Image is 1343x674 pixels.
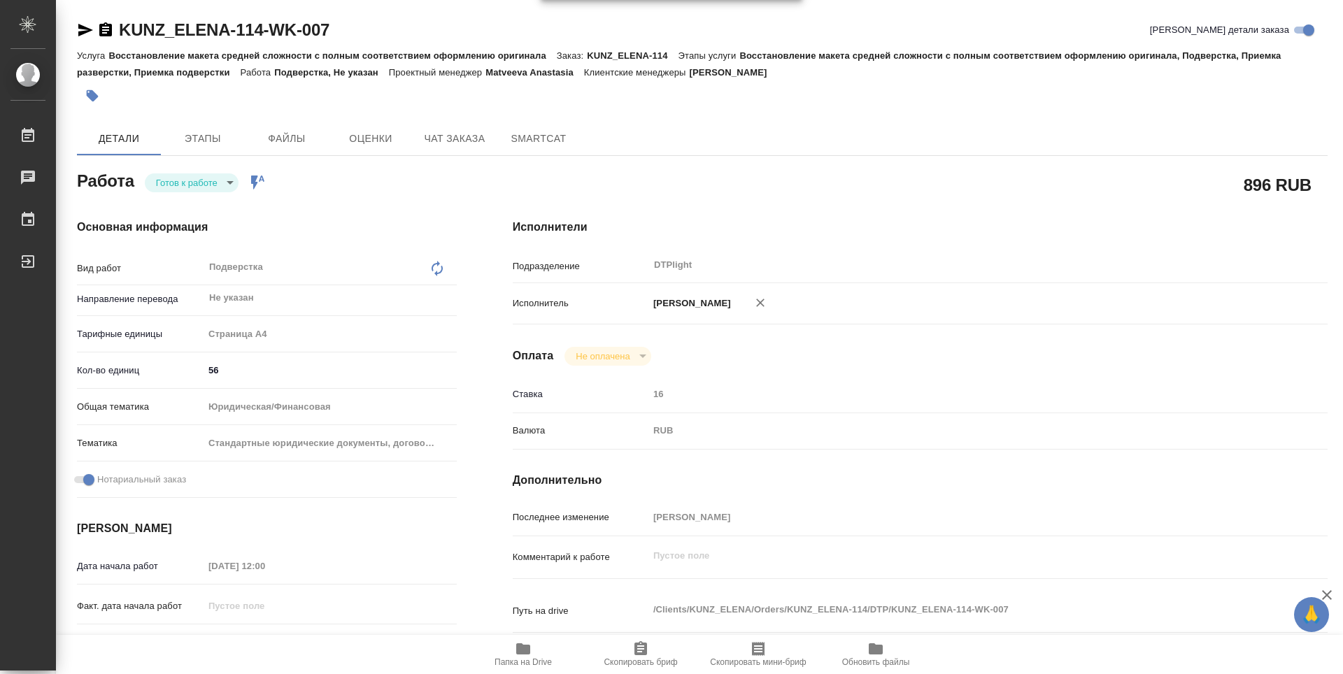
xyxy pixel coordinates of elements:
textarea: /Clients/KUNZ_ELENA/Orders/KUNZ_ELENA-114/DTP/KUNZ_ELENA-114-WK-007 [648,598,1260,622]
p: KUNZ_ELENA-114 [587,50,678,61]
button: Скопировать мини-бриф [699,635,817,674]
span: [PERSON_NAME] детали заказа [1150,23,1289,37]
input: Пустое поле [648,384,1260,404]
input: Пустое поле [204,556,326,576]
p: Вид работ [77,261,204,275]
p: [PERSON_NAME] [648,296,731,310]
span: 🙏 [1300,600,1323,629]
p: Валюта [513,424,648,438]
p: Дата начала работ [77,559,204,573]
button: Удалить исполнителя [745,287,776,318]
p: Ставка [513,387,648,401]
a: KUNZ_ELENA-114-WK-007 [119,20,329,39]
p: Тематика [77,436,204,450]
p: Тарифные единицы [77,327,204,341]
h4: Исполнители [513,219,1328,236]
h4: [PERSON_NAME] [77,520,457,537]
button: Скопировать ссылку [97,22,114,38]
p: Общая тематика [77,400,204,414]
h2: Работа [77,167,134,192]
button: Готов к работе [152,177,222,189]
button: Скопировать бриф [582,635,699,674]
div: Готов к работе [564,347,651,366]
p: Путь на drive [513,604,648,618]
span: Обновить файлы [842,657,910,667]
p: Заказ: [557,50,587,61]
p: [PERSON_NAME] [690,67,778,78]
p: Подразделение [513,259,648,273]
p: Комментарий к работе [513,550,648,564]
div: Стандартные юридические документы, договоры, уставы [204,431,457,455]
div: Юридическая/Финансовая [204,395,457,419]
p: Подверстка, Не указан [274,67,389,78]
div: Страница А4 [204,322,457,346]
p: Клиентские менеджеры [584,67,690,78]
input: Пустое поле [648,507,1260,527]
h4: Основная информация [77,219,457,236]
span: Папка на Drive [495,657,552,667]
p: Факт. дата начала работ [77,599,204,613]
span: Этапы [169,130,236,148]
button: Папка на Drive [464,635,582,674]
h2: 896 RUB [1244,173,1312,196]
span: Оценки [337,130,404,148]
button: Добавить тэг [77,80,108,111]
h4: Оплата [513,347,554,364]
button: Обновить файлы [817,635,935,674]
div: RUB [648,419,1260,443]
span: SmartCat [505,130,572,148]
span: Детали [85,130,152,148]
span: Файлы [253,130,320,148]
h4: Дополнительно [513,472,1328,489]
p: Matveeva Anastasia [485,67,584,78]
p: Этапы услуги [678,50,740,61]
p: Исполнитель [513,296,648,310]
input: ✎ Введи что-нибудь [204,360,457,380]
input: Пустое поле [204,632,326,652]
p: Кол-во единиц [77,364,204,378]
div: Готов к работе [145,173,239,192]
p: Направление перевода [77,292,204,306]
span: Нотариальный заказ [97,473,186,487]
button: 🙏 [1294,597,1329,632]
button: Не оплачена [571,350,634,362]
p: Последнее изменение [513,510,648,524]
input: Пустое поле [204,596,326,616]
p: Восстановление макета средней сложности с полным соответствием оформлению оригинала [108,50,556,61]
span: Скопировать бриф [604,657,677,667]
p: Услуга [77,50,108,61]
button: Скопировать ссылку для ЯМессенджера [77,22,94,38]
span: Чат заказа [421,130,488,148]
span: Скопировать мини-бриф [710,657,806,667]
p: Работа [241,67,275,78]
p: Проектный менеджер [389,67,485,78]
